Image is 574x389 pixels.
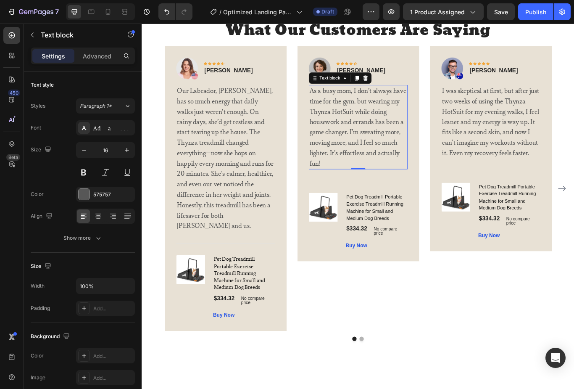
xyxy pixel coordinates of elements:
img: Pet Dog Treadmill Portable Exercise Treadmill Running Machine for Small and Medium Dog Breeds [195,197,228,231]
div: 450 [8,90,20,96]
button: Buy Now [83,336,108,344]
p: [PERSON_NAME] [227,50,284,60]
span: Paragraph 1* [80,102,112,110]
div: Add... [93,305,133,312]
div: $334.32 [83,315,109,326]
div: Beta [6,154,20,161]
h1: Pet Dog Treadmill Portable Exercise Treadmill Running Machine for Small and Medium Dog Breeds [237,197,310,232]
div: Width [31,282,45,290]
p: Text block [41,30,112,40]
p: Settings [42,52,65,61]
p: No compare price [425,225,461,235]
span: Draft [321,8,334,16]
button: Buy Now [237,254,263,263]
button: 7 [3,3,63,20]
p: Advanced [83,52,111,61]
img: Alt Image [195,40,220,65]
p: As a busy mom, I don’t always have time for the gym, but wearing my Thynza HotSuit while doing ho... [195,72,309,169]
div: Font [31,124,41,132]
div: Styles [31,102,45,110]
div: Show more [63,234,103,242]
span: / [219,8,221,16]
iframe: Design area [142,24,574,389]
div: Add... [93,352,133,360]
h1: Pet Dog Treadmill Portable Exercise Treadmill Running Machine for Small and Medium Dog Breeds [392,185,464,220]
p: I was skeptical at first, but after just two weeks of using the Thynza HotSuit for my evening wal... [350,72,463,157]
div: Align [31,211,54,222]
div: Open Intercom Messenger [545,348,566,368]
button: Dot [254,365,259,370]
img: Pet Dog Treadmill Portable Exercise Treadmill Running Machine for Small and Medium Dog Breeds [40,270,74,304]
div: Undo/Redo [158,3,192,20]
div: 575757 [93,191,133,198]
span: Our Labrador, [PERSON_NAME], has so much energy that daily walks just weren’t enough. On rainy da... [41,74,153,240]
button: Save [487,3,515,20]
div: Color [31,352,44,360]
img: Alt Image [40,40,65,65]
span: Optimized Landing Page Template [223,8,293,16]
p: [PERSON_NAME] [73,50,129,60]
div: Size [31,261,53,272]
div: Rich Text Editor. Editing area: main [40,71,155,243]
h1: Pet Dog Treadmill Portable Exercise Treadmill Running Machine for Small and Medium Dog Breeds [83,270,155,313]
button: Paragraph 1* [76,98,135,114]
button: 1 product assigned [403,3,484,20]
div: Image [31,374,45,381]
img: Pet Dog Treadmill Portable Exercise Treadmill Running Machine for Small and Medium Dog Breeds [349,185,383,219]
div: Text style [31,81,54,89]
button: Dot [245,365,250,370]
p: 7 [55,7,59,17]
div: Text block [205,60,233,67]
div: Padding [31,304,50,312]
p: No compare price [270,237,306,247]
div: $334.32 [392,222,418,233]
img: Alt Image [349,40,374,65]
button: Buy Now [392,243,417,251]
span: 1 product assigned [410,8,465,16]
p: No compare price [116,318,152,328]
div: Publish [525,8,546,16]
p: [PERSON_NAME] [382,50,438,60]
button: Publish [518,3,553,20]
button: Show more [31,230,135,246]
input: Auto [76,278,134,294]
div: $334.32 [237,233,263,245]
div: Size [31,144,53,156]
button: Carousel Next Arrow [483,185,497,199]
span: Save [494,8,508,16]
div: Add... [93,374,133,382]
div: Background [31,331,71,342]
div: Color [31,191,44,198]
div: Adamina [93,124,133,132]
